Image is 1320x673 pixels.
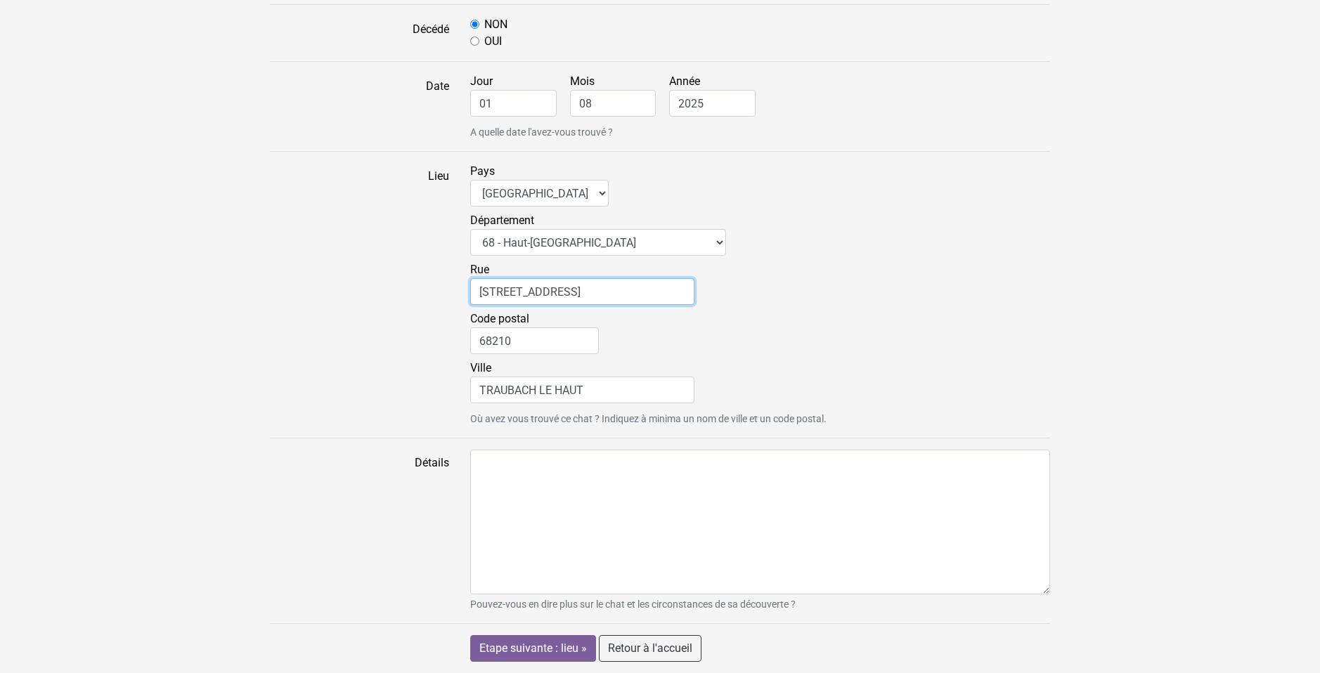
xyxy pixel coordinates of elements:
[470,635,596,662] input: Etape suivante : lieu »
[570,73,667,117] label: Mois
[470,212,726,256] label: Département
[470,311,599,354] label: Code postal
[470,73,567,117] label: Jour
[484,33,502,50] label: OUI
[470,327,599,354] input: Code postal
[470,20,479,29] input: NON
[470,360,694,403] label: Ville
[470,180,609,207] select: Pays
[484,16,507,33] label: NON
[259,450,460,612] label: Détails
[259,16,460,50] label: Décédé
[470,412,1050,426] small: Où avez vous trouvé ce chat ? Indiquez à minima un nom de ville et un code postal.
[470,90,557,117] input: Jour
[259,163,460,426] label: Lieu
[470,597,1050,612] small: Pouvez-vous en dire plus sur le chat et les circonstances de sa découverte ?
[470,125,1050,140] small: A quelle date l'avez-vous trouvé ?
[470,261,694,305] label: Rue
[470,163,609,207] label: Pays
[470,377,694,403] input: Ville
[570,90,656,117] input: Mois
[470,278,694,305] input: Rue
[669,73,766,117] label: Année
[669,90,756,117] input: Année
[470,37,479,46] input: OUI
[599,635,701,662] a: Retour à l'accueil
[470,229,726,256] select: Département
[259,73,460,140] label: Date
